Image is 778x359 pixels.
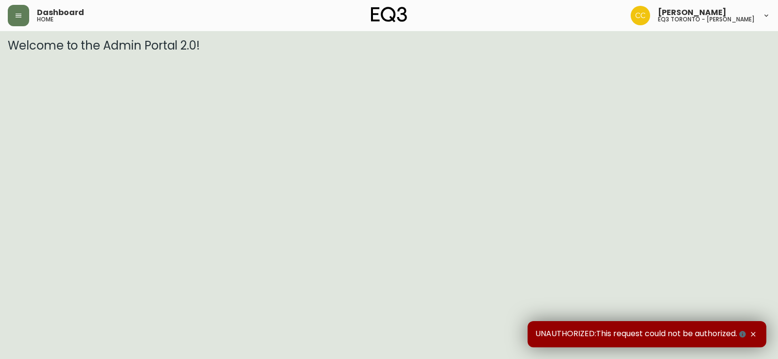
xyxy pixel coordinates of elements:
[37,9,84,17] span: Dashboard
[658,9,726,17] span: [PERSON_NAME]
[8,39,770,52] h3: Welcome to the Admin Portal 2.0!
[658,17,755,22] h5: eq3 toronto - [PERSON_NAME]
[535,329,748,340] span: UNAUTHORIZED:This request could not be authorized.
[37,17,53,22] h5: home
[371,7,407,22] img: logo
[631,6,650,25] img: ec7176bad513007d25397993f68ebbfb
